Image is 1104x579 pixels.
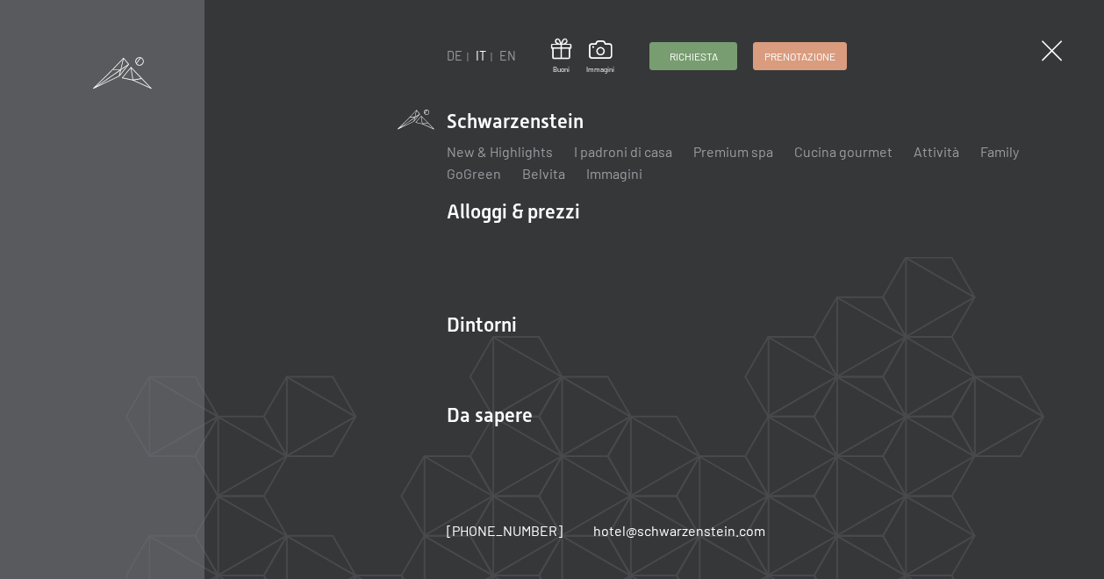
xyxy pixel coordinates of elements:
span: Buoni [551,65,571,75]
a: Immagini [586,40,614,74]
a: Immagini [586,165,642,182]
a: Premium spa [693,143,773,160]
a: New & Highlights [447,143,553,160]
a: Prenotazione [754,43,846,69]
span: [PHONE_NUMBER] [447,522,563,539]
span: Richiesta [670,49,718,64]
a: Buoni [551,39,571,75]
a: Belvita [522,165,565,182]
img: Hotel Benessere SCHWARZENSTEIN – Trentino Alto Adige Dolomiti [44,108,362,425]
a: IT [476,48,486,63]
span: Prenotazione [764,49,835,64]
span: Immagini [586,65,614,75]
a: [PHONE_NUMBER] [447,521,563,540]
a: I padroni di casa [574,143,672,160]
a: GoGreen [447,165,501,182]
a: Attività [914,143,959,160]
a: EN [499,48,516,63]
a: DE [447,48,462,63]
a: hotel@schwarzenstein.com [593,521,765,540]
a: Family [980,143,1019,160]
a: Richiesta [650,43,736,69]
a: Cucina gourmet [794,143,893,160]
